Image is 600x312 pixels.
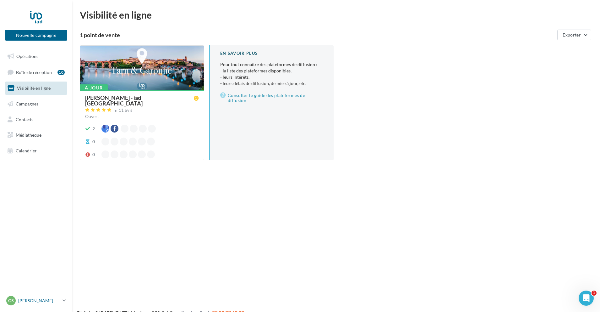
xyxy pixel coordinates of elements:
[85,95,194,106] div: [PERSON_NAME] - iad [GEOGRAPHIC_DATA]
[4,128,68,142] a: Médiathèque
[85,107,199,115] a: 11 avis
[57,70,65,75] div: 10
[220,74,324,80] li: - leurs intérêts,
[220,50,324,56] div: En savoir plus
[5,295,67,307] a: GS [PERSON_NAME]
[220,92,324,104] a: Consulter le guide des plateformes de diffusion
[92,126,95,132] div: 2
[80,32,555,38] div: 1 point de vente
[80,10,592,20] div: Visibilité en ligne
[16,116,33,122] span: Contacts
[16,69,52,75] span: Boîte de réception
[4,50,68,63] a: Opérations
[220,80,324,87] li: - leurs délais de diffusion, de mise à jour, etc.
[220,61,324,87] p: Pour tout connaître des plateformes de diffusion :
[220,68,324,74] li: - la liste des plateformes disponibles,
[5,30,67,41] button: Nouvelle campagne
[16,101,38,106] span: Campagnes
[557,30,591,40] button: Exporter
[80,84,108,91] div: À jour
[17,85,51,91] span: Visibilité en ligne
[85,114,99,119] span: Ouvert
[4,65,68,79] a: Boîte de réception10
[4,144,68,157] a: Calendrier
[4,97,68,111] a: Campagnes
[16,148,37,153] span: Calendrier
[16,132,41,138] span: Médiathèque
[8,298,14,304] span: GS
[4,82,68,95] a: Visibilité en ligne
[92,139,95,145] div: 0
[18,298,60,304] p: [PERSON_NAME]
[592,291,597,296] span: 1
[92,151,95,158] div: 0
[16,54,38,59] span: Opérations
[119,108,133,112] div: 11 avis
[579,291,594,306] iframe: Intercom live chat
[4,113,68,126] a: Contacts
[563,32,581,37] span: Exporter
